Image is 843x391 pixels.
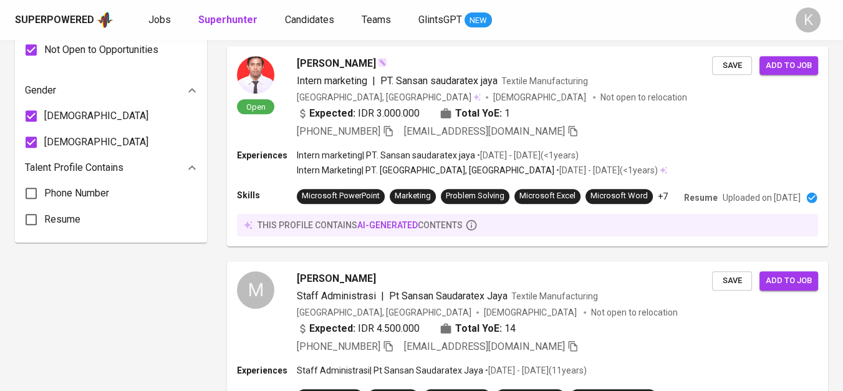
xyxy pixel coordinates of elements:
[418,14,462,26] span: GlintsGPT
[554,164,658,176] p: • [DATE] - [DATE] ( <1 years )
[297,164,554,176] p: Intern Marketing | PT. [GEOGRAPHIC_DATA], [GEOGRAPHIC_DATA]
[285,12,337,28] a: Candidates
[297,340,380,352] span: [PHONE_NUMBER]
[404,340,565,352] span: [EMAIL_ADDRESS][DOMAIN_NAME]
[148,14,171,26] span: Jobs
[302,190,380,202] div: Microsoft PowerPoint
[227,46,828,246] a: Open[PERSON_NAME]Intern marketing|PT. Sansan saudaratex jayaTextile Manufacturing[GEOGRAPHIC_DATA...
[198,12,260,28] a: Superhunter
[766,59,812,73] span: Add to job
[237,189,297,201] p: Skills
[297,271,376,286] span: [PERSON_NAME]
[44,135,148,150] span: [DEMOGRAPHIC_DATA]
[148,12,173,28] a: Jobs
[796,7,821,32] div: K
[723,191,801,204] p: Uploaded on [DATE]
[297,106,420,121] div: IDR 3.000.000
[237,149,297,162] p: Experiences
[258,219,463,231] p: this profile contains contents
[237,271,274,309] div: M
[511,291,598,301] span: Textile Manufacturing
[404,125,565,137] span: [EMAIL_ADDRESS][DOMAIN_NAME]
[44,186,109,201] span: Phone Number
[591,306,678,319] p: Not open to relocation
[684,191,718,204] p: Resume
[297,149,475,162] p: Intern marketing | PT. Sansan saudaratex jaya
[25,78,197,103] div: Gender
[712,56,752,75] button: Save
[44,42,158,57] span: Not Open to Opportunities
[493,91,588,104] span: [DEMOGRAPHIC_DATA]
[97,11,113,29] img: app logo
[357,220,418,230] span: AI-generated
[718,274,746,288] span: Save
[475,149,579,162] p: • [DATE] - [DATE] ( <1 years )
[241,102,271,112] span: Open
[362,12,393,28] a: Teams
[590,190,648,202] div: Microsoft Word
[25,155,197,180] div: Talent Profile Contains
[25,160,123,175] p: Talent Profile Contains
[362,14,391,26] span: Teams
[395,190,431,202] div: Marketing
[237,364,297,377] p: Experiences
[389,290,508,302] span: Pt Sansan Saudaratex Jaya
[309,321,355,336] b: Expected:
[15,13,94,27] div: Superpowered
[198,14,258,26] b: Superhunter
[484,306,579,319] span: [DEMOGRAPHIC_DATA]
[504,106,510,121] span: 1
[380,75,498,87] span: PT. Sansan saudaratex jaya
[297,91,481,104] div: [GEOGRAPHIC_DATA], [GEOGRAPHIC_DATA]
[297,321,420,336] div: IDR 4.500.000
[759,56,818,75] button: Add to job
[297,56,376,71] span: [PERSON_NAME]
[15,11,113,29] a: Superpoweredapp logo
[285,14,334,26] span: Candidates
[712,271,752,291] button: Save
[25,83,56,98] p: Gender
[658,190,668,203] p: +7
[455,321,502,336] b: Total YoE:
[446,190,504,202] div: Problem Solving
[297,75,367,87] span: Intern marketing
[759,271,818,291] button: Add to job
[237,56,274,94] img: 301b2845170a61956327b3a89ec25cfb.jpg
[377,57,387,67] img: magic_wand.svg
[718,59,746,73] span: Save
[297,125,380,137] span: [PHONE_NUMBER]
[309,106,355,121] b: Expected:
[44,109,148,123] span: [DEMOGRAPHIC_DATA]
[297,290,376,302] span: Staff Administrasi
[418,12,492,28] a: GlintsGPT NEW
[504,321,516,336] span: 14
[297,306,471,319] div: [GEOGRAPHIC_DATA], [GEOGRAPHIC_DATA]
[519,190,576,202] div: Microsoft Excel
[465,14,492,27] span: NEW
[766,274,812,288] span: Add to job
[483,364,587,377] p: • [DATE] - [DATE] ( 11 years )
[455,106,502,121] b: Total YoE:
[44,212,80,227] span: Resume
[600,91,687,104] p: Not open to relocation
[381,289,384,304] span: |
[501,76,588,86] span: Textile Manufacturing
[297,364,483,377] p: Staff Administrasi | Pt Sansan Saudaratex Jaya
[372,74,375,89] span: |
